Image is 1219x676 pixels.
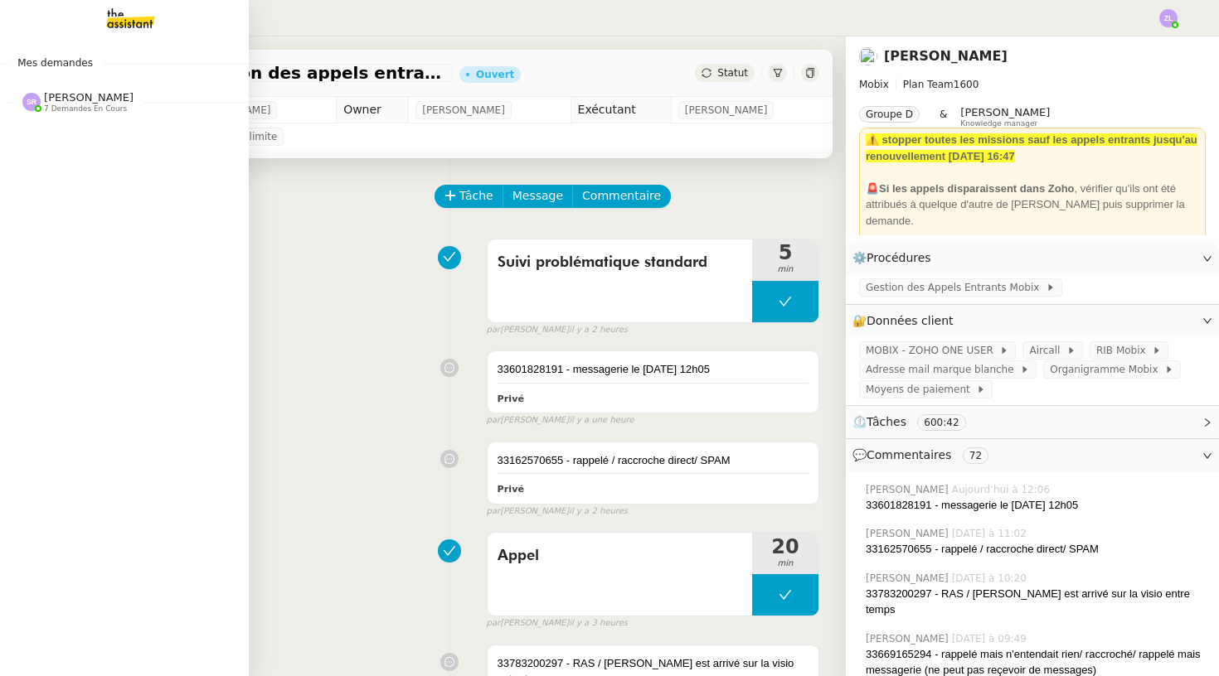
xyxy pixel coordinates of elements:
span: [PERSON_NAME] [960,106,1050,118]
span: Appel [498,543,742,568]
td: Owner [337,97,409,123]
span: [PERSON_NAME] [866,631,952,646]
span: Adresse mail marque blanche [866,361,1020,378]
span: [PERSON_NAME] [685,102,768,118]
div: 33162570655 - rappelé / raccroche direct/ SPAM [498,452,809,469]
span: ⏲️ [852,415,979,428]
small: [PERSON_NAME] [487,616,628,630]
span: RIB Mobix [1096,342,1152,359]
span: Commentaire [582,186,661,205]
span: [PERSON_NAME] [866,526,952,541]
nz-tag: Groupe D [859,106,920,123]
span: Mobix [859,79,889,90]
b: Privé [498,484,524,495]
strong: Si les appels disparaissent dans Zoho [879,182,1075,195]
div: , vérifier qu'ils ont été attribués à quelque d'autre de [PERSON_NAME] puis supprimer la demande. [866,181,1199,229]
span: ⚙️ [852,249,939,268]
span: Statut [717,67,748,79]
span: MOBIX - ZOHO ONE USER [866,342,999,359]
nz-tag: 600:42 [917,414,965,431]
span: par [487,505,501,519]
span: [DATE] à 11:02 [952,526,1030,541]
span: Message [512,186,563,205]
span: Knowledge manager [960,119,1037,128]
span: [DATE] à 10:20 [952,571,1030,586]
b: Privé [498,394,524,404]
div: 33601828191 - messagerie le [DATE] 12h05 [498,361,809,378]
button: Commentaire [572,185,671,208]
div: 33601828191 - messagerie le [DATE] 12h05 [866,497,1206,514]
span: Commentaires [867,448,951,461]
span: Plan Team [903,79,954,90]
span: [DATE] à 09:49 [952,631,1030,646]
div: 🔐Données client [846,305,1219,337]
span: Organigramme Mobix [1050,361,1164,378]
span: Tâche [459,186,493,205]
span: min [752,557,818,571]
strong: ⚠️ stopper toutes les missions sauf les appels entrants jusqu'au renouvellement [DATE] 16:47 [866,133,1197,162]
span: 7 demandes en cours [44,104,127,113]
img: svg [1159,9,1178,27]
a: [PERSON_NAME] [884,48,1008,64]
span: par [487,413,501,427]
img: svg [22,93,41,111]
span: 20 [752,537,818,557]
nz-tag: 72 [963,447,988,464]
span: Standard - Gestion des appels entrants - septembre 2025 [86,65,446,81]
span: par [487,323,501,337]
span: 🔐 [852,311,960,331]
button: Tâche [435,185,503,208]
span: 5 [752,243,818,263]
span: Suivi problématique standard [498,250,742,275]
span: Mes demandes [7,55,103,71]
span: il y a une heure [569,413,634,427]
span: il y a 3 heures [569,616,628,630]
span: min [752,263,818,277]
span: Tâches [867,415,906,428]
span: [PERSON_NAME] [866,482,952,497]
span: Aujourd’hui à 12:06 [952,482,1053,497]
div: 💬Commentaires 72 [846,439,1219,471]
div: ⏲️Tâches 600:42 [846,406,1219,438]
span: [PERSON_NAME] [44,91,134,104]
span: & [940,106,947,128]
button: Message [503,185,573,208]
span: Aircall [1029,342,1066,359]
div: 33162570655 - rappelé / raccroche direct/ SPAM [866,541,1206,558]
span: il y a 2 heures [569,505,628,519]
span: 1600 [954,79,979,90]
small: [PERSON_NAME] [487,505,628,519]
span: 🚨 [866,182,879,195]
span: il y a 2 heures [569,323,628,337]
small: [PERSON_NAME] [487,413,634,427]
span: Données client [867,314,954,327]
span: Moyens de paiement [866,381,976,398]
td: Exécutant [571,97,671,123]
app-user-label: Knowledge manager [960,106,1050,128]
span: par [487,616,501,630]
div: 33783200297 - RAS / [PERSON_NAME] est arrivé sur la visio entre temps [866,586,1206,618]
img: users%2FW4OQjB9BRtYK2an7yusO0WsYLsD3%2Favatar%2F28027066-518b-424c-8476-65f2e549ac29 [859,47,877,65]
span: [PERSON_NAME] [866,571,952,586]
small: [PERSON_NAME] [487,323,628,337]
span: Procédures [867,251,931,264]
div: Ouvert [476,70,514,80]
span: 💬 [852,448,995,461]
span: [PERSON_NAME] [422,102,505,118]
span: Gestion des Appels Entrants Mobix [866,279,1046,296]
div: ⚙️Procédures [846,242,1219,274]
